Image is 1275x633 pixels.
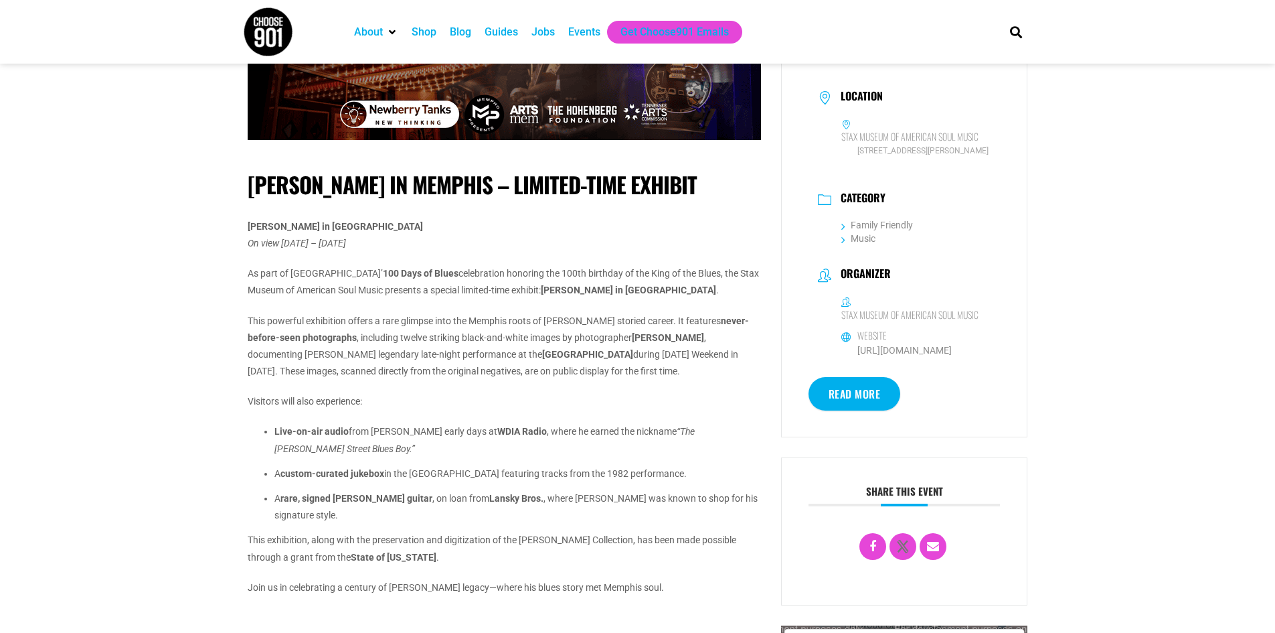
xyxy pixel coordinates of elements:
a: Music [841,233,875,244]
p: This powerful exhibition offers a rare glimpse into the Memphis roots of [PERSON_NAME] storied ca... [248,313,761,380]
div: Search [1005,21,1027,43]
span: [STREET_ADDRESS][PERSON_NAME] [841,145,991,157]
b: [PERSON_NAME] in [GEOGRAPHIC_DATA] [248,221,423,232]
b: custom-curated jukebox [280,468,384,479]
h3: Location [834,90,883,106]
p: Join us in celebrating a century of [PERSON_NAME] legacy—where his blues story met Memphis soul. [248,579,761,596]
nav: Main nav [347,21,987,44]
a: Share on Facebook [859,533,886,560]
li: A in the [GEOGRAPHIC_DATA] featuring tracks from the 1982 performance. [274,466,761,490]
a: Get Choose901 Emails [620,24,729,40]
a: Jobs [531,24,555,40]
p: This exhibition, along with the preservation and digitization of the [PERSON_NAME] Collection, ha... [248,532,761,565]
a: [URL][DOMAIN_NAME] [857,345,952,356]
h3: Share this event [809,485,1001,506]
p: Visitors will also experience: [248,393,761,410]
a: Guides [485,24,518,40]
p: As part of [GEOGRAPHIC_DATA]’ celebration honoring the 100th birthday of the King of the Blues, t... [248,265,761,299]
a: Read More [809,377,901,411]
b: [PERSON_NAME] in [GEOGRAPHIC_DATA] [541,285,716,295]
li: from [PERSON_NAME] early days at , where he earned the nickname [274,423,761,465]
b: Lansky Bros. [489,493,543,504]
h3: Organizer [834,267,891,283]
div: About [347,21,405,44]
b: Live-on-air audio [274,426,349,437]
b: 100 Days of Blues [383,268,458,279]
b: State of [US_STATE] [351,552,436,563]
b: [PERSON_NAME] [632,332,704,343]
i: “The [PERSON_NAME] Street Blues Boy.” [274,426,695,453]
a: Email [920,533,946,560]
i: On view [DATE] – [DATE] [248,238,346,249]
a: About [354,24,383,40]
a: Blog [450,24,471,40]
h6: Website [857,330,887,342]
h6: Stax Museum of American Soul Music [841,131,979,143]
b: WDIA Radio [497,426,547,437]
b: rare, signed [PERSON_NAME] guitar [280,493,432,504]
li: A , on loan from , where [PERSON_NAME] was known to shop for his signature style. [274,490,761,532]
h1: [PERSON_NAME] in Memphis – Limited-Time Exhibit [248,171,761,198]
a: Events [568,24,600,40]
a: X Social Network [889,533,916,560]
h3: Category [834,192,885,208]
a: Shop [412,24,436,40]
b: [GEOGRAPHIC_DATA] [542,349,633,360]
a: Family Friendly [841,220,913,230]
h6: Stax Museum of American Soul Music [841,309,979,321]
b: never-before-seen photographs [248,315,749,343]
